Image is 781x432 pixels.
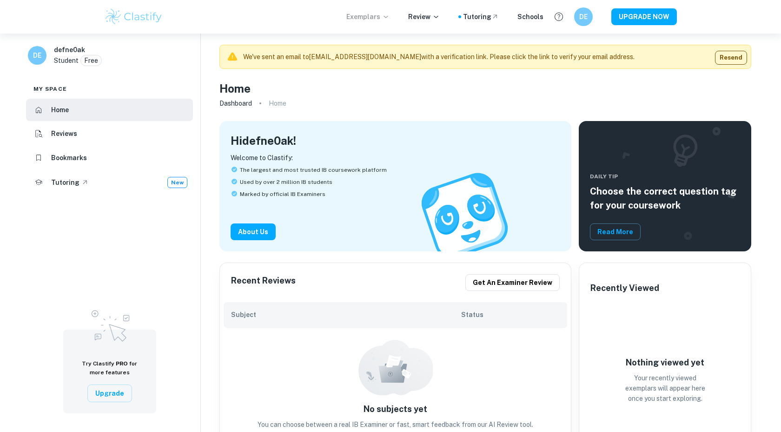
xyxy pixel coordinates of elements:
h6: Status [461,310,560,320]
h6: DE [578,12,589,22]
span: New [168,178,187,187]
h5: Choose the correct question tag for your coursework [590,184,740,212]
button: Upgrade [87,385,132,402]
span: Daily Tip [590,172,740,181]
p: Welcome to Clastify: [231,153,560,163]
a: Tutoring [463,12,499,22]
h6: Bookmarks [51,153,87,163]
p: Review [408,12,440,22]
button: UPGRADE NOW [611,8,677,25]
a: Schools [517,12,543,22]
p: Student [54,55,79,66]
h6: Subject [231,310,461,320]
p: Home [269,98,286,108]
img: Clastify logo [104,7,163,26]
span: The largest and most trusted IB coursework platform [240,166,387,174]
h4: Home [219,80,251,97]
span: PRO [116,360,128,367]
h6: Reviews [51,128,77,139]
h6: Home [51,105,69,115]
button: Get an examiner review [465,274,560,291]
button: Resend [715,51,747,65]
a: Home [26,99,193,121]
h6: Recently Viewed [590,282,659,295]
a: Reviews [26,123,193,145]
button: Read More [590,223,641,240]
h6: defne0ak [54,45,85,55]
span: Used by over 2 million IB students [240,178,332,186]
p: We've sent an email to [EMAIL_ADDRESS][DOMAIN_NAME] with a verification link. Please click the li... [243,52,635,62]
h6: DE [32,50,43,61]
button: Help and Feedback [551,9,567,25]
h6: Try Clastify for more features [74,359,145,377]
a: Bookmarks [26,147,193,169]
h4: Hi defne0ak ! [231,132,296,149]
button: About Us [231,223,276,240]
h6: Tutoring [51,177,79,188]
span: Marked by official IB Examiners [240,190,325,198]
img: Upgrade to Pro [86,304,133,344]
button: DE [574,7,593,26]
a: Dashboard [219,97,252,110]
h6: Recent Reviews [231,274,296,291]
span: My space [33,85,67,93]
p: Exemplars [346,12,390,22]
p: You can choose between a real IB Examiner or fast, smart feedback from our AI Review tool. [224,419,567,430]
h6: Nothing viewed yet [619,356,712,369]
a: TutoringNew [26,171,193,194]
h6: No subjects yet [224,403,567,416]
p: Free [84,55,98,66]
p: Your recently viewed exemplars will appear here once you start exploring. [619,373,712,404]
